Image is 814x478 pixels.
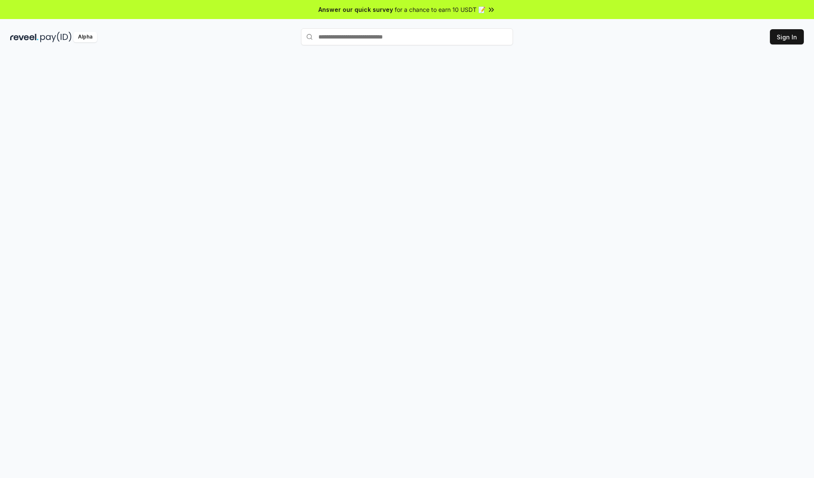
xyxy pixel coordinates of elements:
button: Sign In [770,29,804,44]
img: pay_id [40,32,72,42]
span: Answer our quick survey [318,5,393,14]
div: Alpha [73,32,97,42]
img: reveel_dark [10,32,39,42]
span: for a chance to earn 10 USDT 📝 [395,5,485,14]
